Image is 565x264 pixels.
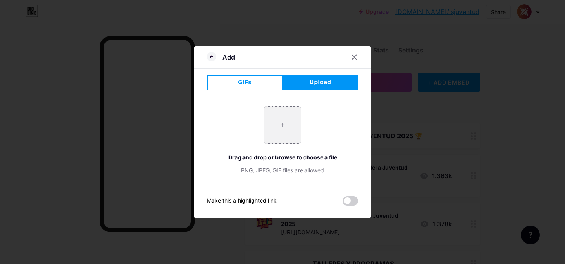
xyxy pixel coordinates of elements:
[238,78,252,87] span: GIFs
[282,75,358,90] button: Upload
[207,166,358,174] div: PNG, JPEG, GIF files are allowed
[207,75,282,90] button: GIFs
[207,196,277,206] div: Make this a highlighted link
[222,52,235,62] div: Add
[310,78,331,87] span: Upload
[207,153,358,161] div: Drag and drop or browse to choose a file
